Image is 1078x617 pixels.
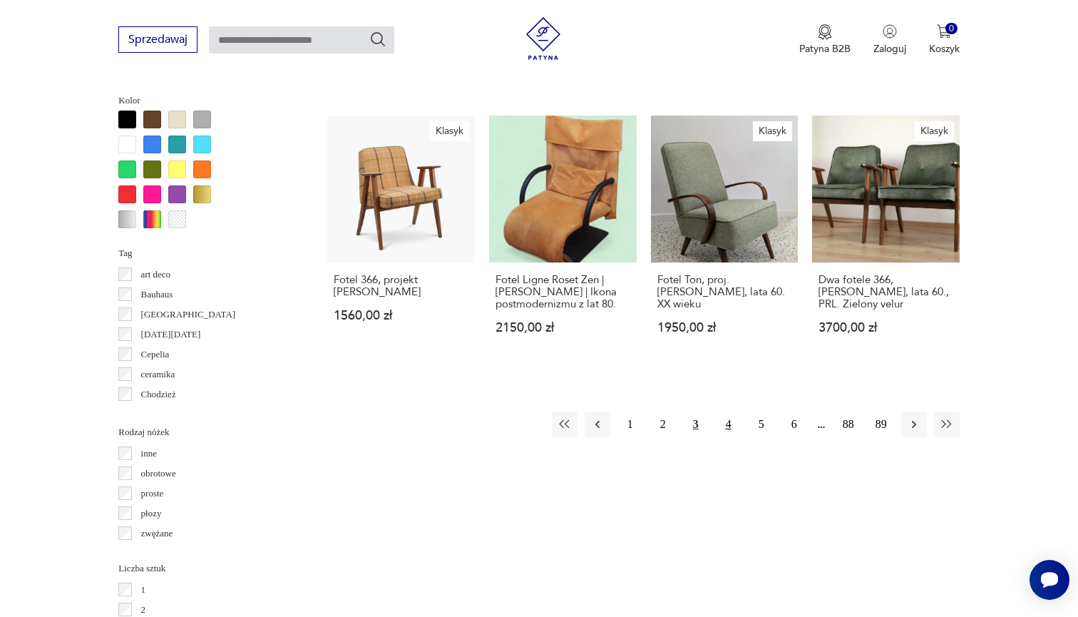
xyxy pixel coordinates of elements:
h3: Dwa fotele 366, [PERSON_NAME], lata 60., PRL. Zielony velur [818,274,953,310]
a: KlasykFotel Ton, proj. Jaroslav Šmidek, lata 60. XX wiekuFotel Ton, proj. [PERSON_NAME], lata 60.... [651,116,799,362]
p: ceramika [141,367,175,382]
p: [GEOGRAPHIC_DATA] [141,307,236,322]
p: proste [141,486,164,501]
a: Sprzedawaj [118,36,197,46]
p: Rodzaj nóżek [118,424,293,440]
button: 6 [781,412,807,437]
p: 1 [141,582,146,598]
button: 88 [836,412,861,437]
a: KlasykDwa fotele 366, Chierowski, lata 60., PRL. Zielony velurDwa fotele 366, [PERSON_NAME], lata... [812,116,960,362]
p: inne [141,446,157,462]
img: Ikonka użytkownika [883,24,897,39]
img: Ikona medalu [818,24,832,40]
img: Ikona koszyka [937,24,951,39]
iframe: Smartsupp widget button [1030,560,1069,600]
p: art deco [141,267,171,282]
p: Liczba sztuk [118,561,293,576]
button: 0Koszyk [929,24,960,56]
p: Patyna B2B [799,42,851,56]
h3: Fotel 366, projekt [PERSON_NAME] [334,274,468,298]
h3: Fotel Ton, proj. [PERSON_NAME], lata 60. XX wieku [657,274,792,310]
p: 1560,00 zł [334,310,468,322]
h3: Fotel Ligne Roset Zen | [PERSON_NAME] | Ikona postmodernizmu z lat 80. [496,274,630,310]
p: 1950,00 zł [657,322,792,334]
button: Zaloguj [873,24,906,56]
p: Chodzież [141,387,176,402]
p: zwężane [141,526,173,541]
button: 3 [683,412,709,437]
button: 5 [749,412,774,437]
p: 3700,00 zł [818,322,953,334]
button: 2 [650,412,676,437]
p: Ćmielów [141,407,175,422]
button: 1 [617,412,643,437]
button: Szukaj [369,31,386,48]
img: Patyna - sklep z meblami i dekoracjami vintage [522,17,565,60]
p: Koszyk [929,42,960,56]
p: Cepelia [141,347,170,362]
a: KlasykFotel 366, projekt Józef ChierowskiFotel 366, projekt [PERSON_NAME]1560,00 zł [327,116,475,362]
p: Bauhaus [141,287,173,302]
a: Ikona medaluPatyna B2B [799,24,851,56]
p: 2150,00 zł [496,322,630,334]
a: Fotel Ligne Roset Zen | Claude Brisson | Ikona postmodernizmu z lat 80.Fotel Ligne Roset Zen | [P... [489,116,637,362]
p: Zaloguj [873,42,906,56]
button: Sprzedawaj [118,26,197,53]
div: 0 [945,23,958,35]
button: 89 [868,412,894,437]
p: Kolor [118,93,293,108]
p: płozy [141,506,162,521]
p: Tag [118,245,293,261]
p: obrotowe [141,466,176,481]
button: Patyna B2B [799,24,851,56]
button: 4 [716,412,741,437]
p: [DATE][DATE] [141,327,201,342]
